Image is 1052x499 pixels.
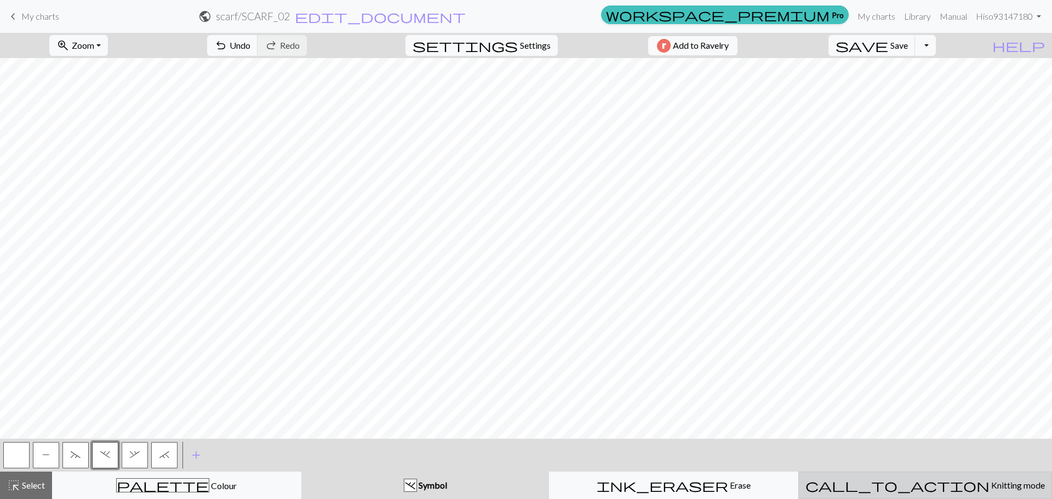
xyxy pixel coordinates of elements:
a: Hiso93147180 [971,5,1045,27]
span: settings [413,38,518,53]
h2: scarf / SCARF_02 [216,10,290,22]
span: 3+ stitch left twist [71,450,81,459]
span: Erase [728,480,751,490]
img: Ravelry [657,39,671,53]
span: Settings [520,39,551,52]
a: Library [900,5,935,27]
a: My charts [7,7,59,26]
i: Settings [413,39,518,52]
span: save [836,38,888,53]
span: public [198,9,211,24]
button: . [92,442,118,468]
button: Colour [52,472,301,499]
span: Select [20,480,45,490]
button: Erase [549,472,798,499]
span: zoom_in [56,38,70,53]
button: Knitting mode [798,472,1052,499]
span: 3+ stitch left twist [100,450,110,459]
div: . [404,479,416,492]
span: Save [890,40,908,50]
a: Pro [601,5,849,24]
button: Add to Ravelry [648,36,737,55]
button: SettingsSettings [405,35,558,56]
button: , [122,442,148,468]
span: purl [42,450,50,459]
span: My charts [21,11,59,21]
span: Symbol [417,480,447,490]
a: Manual [935,5,971,27]
span: help [992,38,1045,53]
button: ~ [62,442,89,468]
span: 3+ stitch right twist [159,450,169,459]
span: highlight_alt [7,478,20,493]
button: Undo [207,35,258,56]
span: edit_document [295,9,466,24]
a: My charts [853,5,900,27]
span: Colour [209,480,237,491]
button: P [33,442,59,468]
button: ` [151,442,178,468]
span: ink_eraser [597,478,728,493]
span: palette [117,478,209,493]
span: add [190,448,203,463]
button: Save [828,35,916,56]
span: 3+ stitch right twist [130,450,140,459]
button: . Symbol [301,472,550,499]
span: Undo [230,40,250,50]
span: undo [214,38,227,53]
span: Add to Ravelry [673,39,729,53]
span: Knitting mode [990,480,1045,490]
span: call_to_action [805,478,990,493]
span: Zoom [72,40,94,50]
span: workspace_premium [606,7,830,22]
button: Zoom [49,35,108,56]
span: keyboard_arrow_left [7,9,20,24]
